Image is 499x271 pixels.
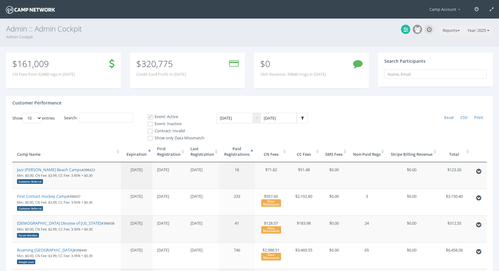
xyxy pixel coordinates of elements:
td: $128.57 [255,215,288,242]
td: $0.00 [386,215,438,242]
div: Google Lead [17,260,35,264]
td: [DATE] [152,162,186,189]
small: #398437 Min: $0.00, CN Fee: $3.99, CC Fee: 3.95% + $0.30 [17,194,92,210]
td: $2,988.51 [255,242,288,269]
td: 18 [219,162,255,189]
h4: Customer Performance [12,100,62,105]
img: Camp Network [5,4,56,15]
label: Show only Data Missmatch [143,135,204,141]
td: $0.00 [320,188,348,215]
p: $ [136,60,186,67]
td: $51.48 [288,162,320,189]
a: Admin Cockpit [6,34,33,40]
span: [DATE] [130,167,143,172]
small: #398423 Min: $0.00, CN Fee: $3.99, CC Fee: 3.95% + $0.30 [17,167,95,184]
span: SMS Revenue: 39848 msgs in [DATE] [260,71,326,77]
span: $0 [260,58,270,70]
a: [DEMOGRAPHIC_DATA] Diocese of [US_STATE] [17,220,101,226]
td: 746 [219,242,255,269]
span: Credit Card Profit in [DATE] [136,71,186,77]
div: Forum Mention [17,233,39,238]
th: Camp Name: activate to sort column ascending [12,141,121,162]
a: Print [471,113,487,123]
td: $0.00 [320,242,348,269]
td: $0.00 [386,188,438,215]
div: Data Missmatch [261,226,281,234]
label: Contract: Invalid [143,128,204,134]
td: $123.30 [438,162,471,189]
input: Name, Email [384,70,487,79]
label: Search: [64,113,133,123]
th: PaidRegistrations: activate to sort column ascending [219,141,255,162]
p: $ [12,60,75,67]
th: Stripe Billing Revenue: activate to sort column ascending [386,141,438,162]
td: [DATE] [186,242,219,269]
td: [DATE] [186,215,219,242]
h4: Search Participants [384,59,425,63]
input: Date Range: From [216,113,253,124]
td: $0.00 [320,215,348,242]
td: $0.00 [386,162,438,189]
th: Expiration: activate to sort column descending [121,141,152,162]
td: 65 [348,242,386,269]
button: Year: 2025 [464,26,493,36]
span: 161,009 [17,58,49,70]
span: Excel [444,115,454,120]
td: [DATE] [186,162,219,189]
span: 320,775 [141,58,173,70]
select: Showentries [23,113,42,123]
span: Print [474,115,483,120]
a: Excel [441,113,457,123]
th: Non-Paid Regs: activate to sort column ascending [348,141,386,162]
label: Show entries [12,113,55,123]
td: [DATE] [152,188,186,215]
span: Camp Account [429,6,463,12]
td: [DATE] [186,188,219,215]
td: $3,150.40 [438,188,471,215]
span: [DATE] [130,247,143,253]
td: 233 [219,188,255,215]
a: First Contact Hockey Camp [17,193,67,199]
a: Roaming [GEOGRAPHIC_DATA] [17,247,74,253]
label: Event: Active [143,114,204,120]
div: Data Missmatch [261,253,281,260]
a: CSV [457,113,471,123]
span: CSV [460,115,467,120]
th: SMS Fees: activate to sort column ascending [320,141,348,162]
th: CC Fees: activate to sort column ascending [288,141,320,162]
span: [DATE] [130,220,143,226]
input: Date Range: To [260,113,297,124]
td: 24 [348,215,386,242]
button: Reports [439,26,463,36]
td: $183.98 [288,215,320,242]
td: $312.55 [438,215,471,242]
div: Customer Referral [17,179,43,184]
small: #398438 Min: $0.00, CN Fee: $2.99, CC Fee: 3.50% + $0.30 [17,221,114,237]
td: 41 [219,215,255,242]
div: Customer Referral [17,206,43,211]
td: [DATE] [152,242,186,269]
span: [DATE] [130,193,143,199]
th: CN Fees: activate to sort column ascending [255,141,288,162]
span: - [253,113,260,124]
span: Year: 2025 [467,28,486,33]
input: Search: [79,113,133,123]
td: $0.00 [320,162,348,189]
span: CN Fees from 52488 regs in [DATE] [12,71,75,77]
a: Jazz [PERSON_NAME] Beach Camps [17,167,82,172]
h3: Admin :: Admin Cockpit [6,25,493,33]
td: 3 [348,188,386,215]
th: Total: activate to sort column ascending [438,141,471,162]
th: FirstRegistration: activate to sort column ascending [152,141,186,162]
td: $957.60 [255,188,288,215]
td: $3,469.55 [288,242,320,269]
td: $71.82 [255,162,288,189]
td: $2,192.80 [288,188,320,215]
label: Event: Inactive [143,121,204,127]
div: Data Missmatch [261,199,281,207]
td: $6,458.06 [438,242,471,269]
td: $0.00 [386,242,438,269]
td: [DATE] [152,215,186,242]
small: #398440 Min: $0.00, CN Fee: $3.99, CC Fee: 3.95% + $0.30 [17,248,92,264]
th: LastRegistration: activate to sort column ascending [186,141,219,162]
